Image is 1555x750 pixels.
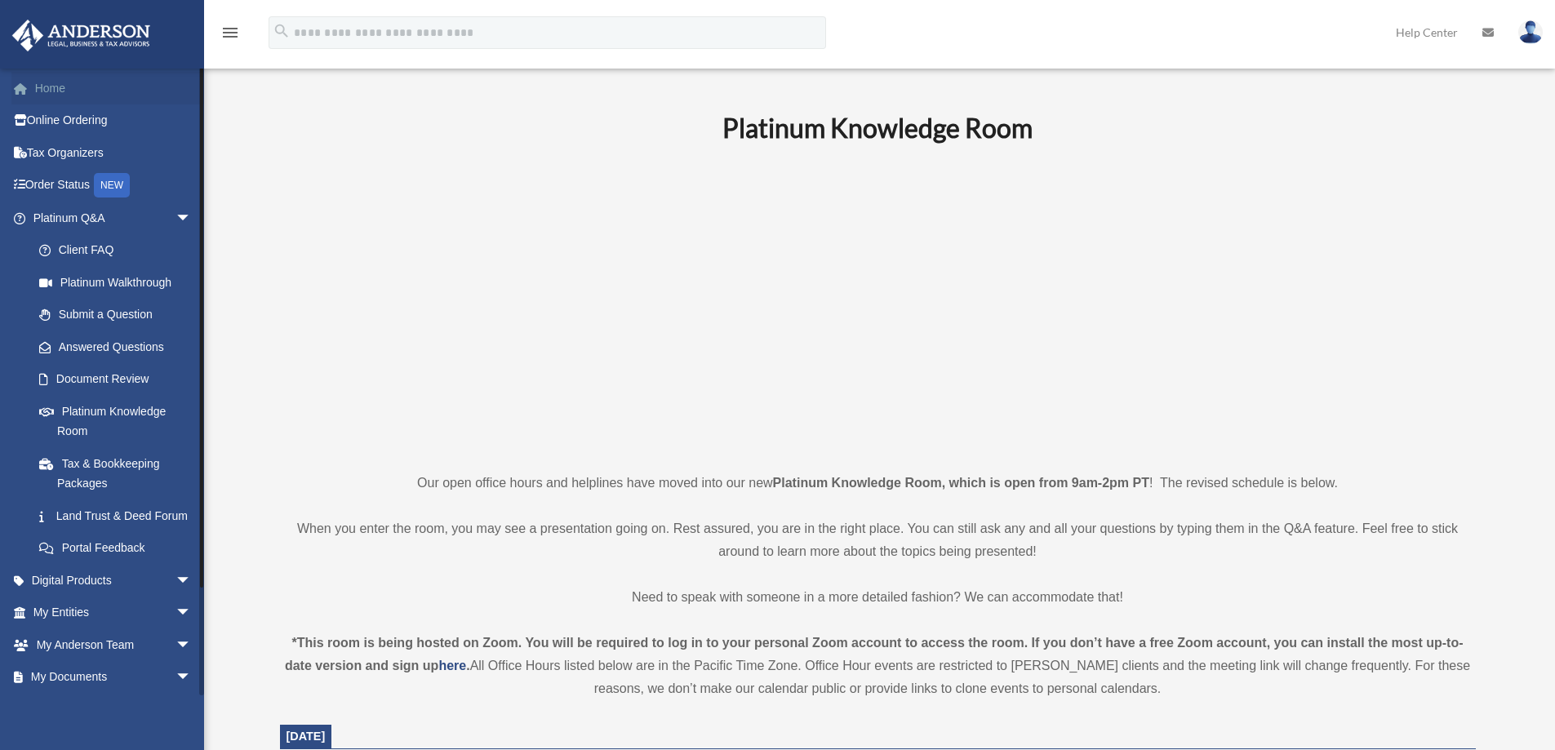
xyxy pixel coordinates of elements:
[11,628,216,661] a: My Anderson Teamarrow_drop_down
[175,202,208,235] span: arrow_drop_down
[175,597,208,630] span: arrow_drop_down
[175,628,208,662] span: arrow_drop_down
[438,659,466,672] a: here
[722,112,1033,144] b: Platinum Knowledge Room
[23,299,216,331] a: Submit a Question
[633,166,1122,442] iframe: 231110_Toby_KnowledgeRoom
[11,597,216,629] a: My Entitiesarrow_drop_down
[7,20,155,51] img: Anderson Advisors Platinum Portal
[773,476,1149,490] strong: Platinum Knowledge Room, which is open from 9am-2pm PT
[280,632,1476,700] div: All Office Hours listed below are in the Pacific Time Zone. Office Hour events are restricted to ...
[23,499,216,532] a: Land Trust & Deed Forum
[220,29,240,42] a: menu
[175,564,208,597] span: arrow_drop_down
[11,72,216,104] a: Home
[11,136,216,169] a: Tax Organizers
[23,363,216,396] a: Document Review
[175,661,208,695] span: arrow_drop_down
[280,586,1476,609] p: Need to speak with someone in a more detailed fashion? We can accommodate that!
[285,636,1464,672] strong: *This room is being hosted on Zoom. You will be required to log in to your personal Zoom account ...
[1518,20,1543,44] img: User Pic
[23,532,216,565] a: Portal Feedback
[466,659,469,672] strong: .
[280,472,1476,495] p: Our open office hours and helplines have moved into our new ! The revised schedule is below.
[175,693,208,726] span: arrow_drop_down
[11,693,216,726] a: Online Learningarrow_drop_down
[23,331,216,363] a: Answered Questions
[273,22,291,40] i: search
[94,173,130,197] div: NEW
[11,661,216,694] a: My Documentsarrow_drop_down
[23,266,216,299] a: Platinum Walkthrough
[11,169,216,202] a: Order StatusNEW
[23,395,208,447] a: Platinum Knowledge Room
[23,447,216,499] a: Tax & Bookkeeping Packages
[280,517,1476,563] p: When you enter the room, you may see a presentation going on. Rest assured, you are in the right ...
[287,730,326,743] span: [DATE]
[11,202,216,234] a: Platinum Q&Aarrow_drop_down
[220,23,240,42] i: menu
[11,564,216,597] a: Digital Productsarrow_drop_down
[11,104,216,137] a: Online Ordering
[23,234,216,267] a: Client FAQ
